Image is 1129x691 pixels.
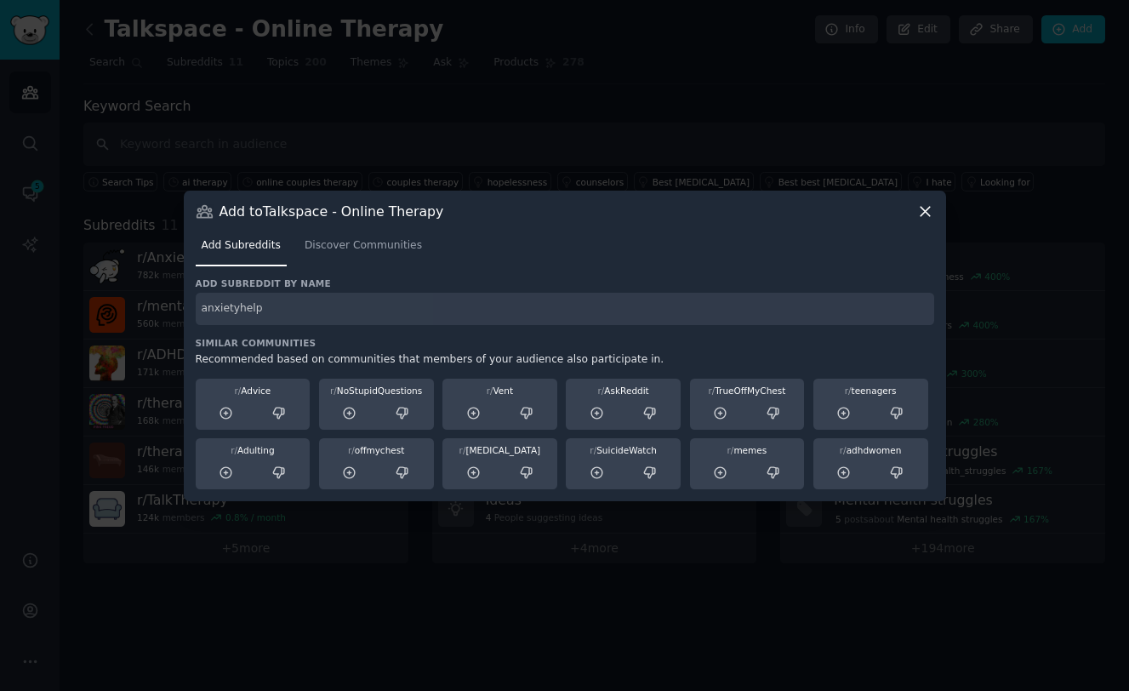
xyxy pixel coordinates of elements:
[845,385,852,396] span: r/
[196,232,287,267] a: Add Subreddits
[448,444,551,456] div: [MEDICAL_DATA]
[325,385,428,397] div: NoStupidQuestions
[299,232,428,267] a: Discover Communities
[819,444,922,456] div: adhdwomen
[459,445,466,455] span: r/
[202,385,305,397] div: Advice
[448,385,551,397] div: Vent
[727,445,734,455] span: r/
[231,445,237,455] span: r/
[840,445,847,455] span: r/
[220,203,444,220] h3: Add to Talkspace - Online Therapy
[202,444,305,456] div: Adulting
[572,444,675,456] div: SuicideWatch
[305,238,422,254] span: Discover Communities
[234,385,241,396] span: r/
[325,444,428,456] div: offmychest
[348,445,355,455] span: r/
[696,444,799,456] div: memes
[330,385,337,396] span: r/
[202,238,281,254] span: Add Subreddits
[696,385,799,397] div: TrueOffMyChest
[598,385,605,396] span: r/
[196,352,934,368] div: Recommended based on communities that members of your audience also participate in.
[819,385,922,397] div: teenagers
[572,385,675,397] div: AskReddit
[708,385,715,396] span: r/
[590,445,596,455] span: r/
[487,385,493,396] span: r/
[196,277,934,289] h3: Add subreddit by name
[196,337,934,349] h3: Similar Communities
